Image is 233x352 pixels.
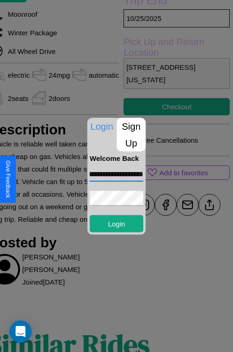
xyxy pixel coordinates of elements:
p: Sign Up [117,118,146,151]
div: Open Intercom Messenger [9,320,32,343]
h4: Welcome Back [90,154,144,162]
div: Give Feedback [5,160,11,198]
button: Login [90,215,144,232]
p: Login [88,118,116,134]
